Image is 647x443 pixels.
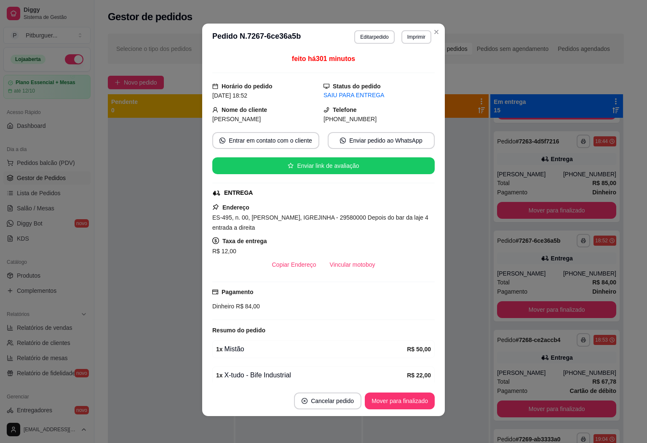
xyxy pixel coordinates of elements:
[333,106,357,113] strong: Telefone
[323,83,329,89] span: desktop
[401,30,431,44] button: Imprimir
[212,92,247,99] span: [DATE] 18:52
[323,256,382,273] button: Vincular motoboy
[234,303,260,310] span: R$ 84,00
[212,289,218,295] span: credit-card
[323,116,377,122] span: [PHONE_NUMBER]
[328,132,435,149] button: whats-appEnviar pedido ao WhatsApp
[294,393,361,409] button: close-circleCancelar pedido
[212,132,319,149] button: whats-appEntrar em contato com o cliente
[212,303,234,310] span: Dinheiro
[222,106,267,113] strong: Nome do cliente
[212,157,435,174] button: starEnviar link de avaliação
[216,372,223,379] strong: 1 x
[222,83,273,90] strong: Horário do pedido
[407,346,431,353] strong: R$ 50,00
[216,346,223,353] strong: 1 x
[265,256,323,273] button: Copiar Endereço
[212,116,261,122] span: [PERSON_NAME]
[216,370,407,380] div: X-tudo - Bife Industrial
[212,237,219,244] span: dollar
[340,138,346,143] span: whats-app
[302,398,307,404] span: close-circle
[224,188,253,197] div: ENTREGA
[222,289,253,295] strong: Pagamento
[365,393,435,409] button: Mover para finalizado
[323,107,329,113] span: phone
[212,107,218,113] span: user
[292,55,355,62] span: feito há 301 minutos
[222,238,267,244] strong: Taxa de entrega
[407,372,431,379] strong: R$ 22,00
[212,204,219,210] span: pushpin
[212,248,236,255] span: R$ 12,00
[430,25,443,39] button: Close
[323,91,435,100] div: SAIU PARA ENTREGA
[354,30,394,44] button: Editarpedido
[216,344,407,354] div: Mistão
[219,138,225,143] span: whats-app
[333,83,381,90] strong: Status do pedido
[212,214,428,231] span: ES-495, n. 00, [PERSON_NAME], IGREJINHA - 29580000 Depois do bar da laje 4 entrada a direita
[212,83,218,89] span: calendar
[288,163,294,169] span: star
[212,30,301,44] h3: Pedido N. 7267-6ce36a5b
[222,204,249,211] strong: Endereço
[212,327,265,334] strong: Resumo do pedido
